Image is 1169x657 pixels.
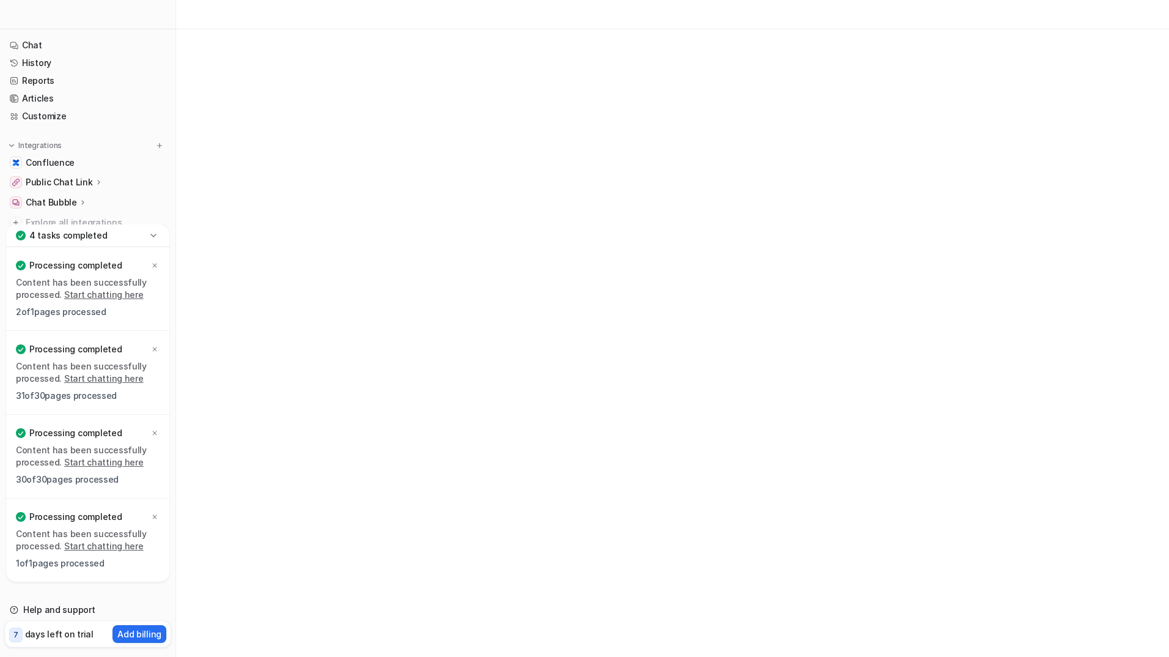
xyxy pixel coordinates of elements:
[16,528,160,552] p: Content has been successfully processed.
[29,259,122,272] p: Processing completed
[26,157,75,169] span: Confluence
[29,343,122,355] p: Processing completed
[29,229,107,242] p: 4 tasks completed
[16,473,160,486] p: 30 of 30 pages processed
[13,629,18,640] p: 7
[18,141,62,150] p: Integrations
[16,306,160,318] p: 2 of 1 pages processed
[5,37,171,54] a: Chat
[10,217,22,229] img: explore all integrations
[64,541,144,551] a: Start chatting here
[64,373,144,384] a: Start chatting here
[16,444,160,469] p: Content has been successfully processed.
[16,390,160,402] p: 31 of 30 pages processed
[25,628,94,640] p: days left on trial
[112,625,166,643] button: Add billing
[16,277,160,301] p: Content has been successfully processed.
[117,628,161,640] p: Add billing
[5,72,171,89] a: Reports
[12,199,20,206] img: Chat Bubble
[5,54,171,72] a: History
[7,141,16,150] img: expand menu
[26,176,93,188] p: Public Chat Link
[5,139,65,152] button: Integrations
[29,511,122,523] p: Processing completed
[5,108,171,125] a: Customize
[5,154,171,171] a: ConfluenceConfluence
[155,141,164,150] img: menu_add.svg
[12,159,20,166] img: Confluence
[26,213,166,232] span: Explore all integrations
[5,90,171,107] a: Articles
[26,196,77,209] p: Chat Bubble
[12,179,20,186] img: Public Chat Link
[5,601,171,618] a: Help and support
[16,360,160,385] p: Content has been successfully processed.
[64,289,144,300] a: Start chatting here
[5,214,171,231] a: Explore all integrations
[64,457,144,467] a: Start chatting here
[29,427,122,439] p: Processing completed
[16,557,160,570] p: 1 of 1 pages processed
